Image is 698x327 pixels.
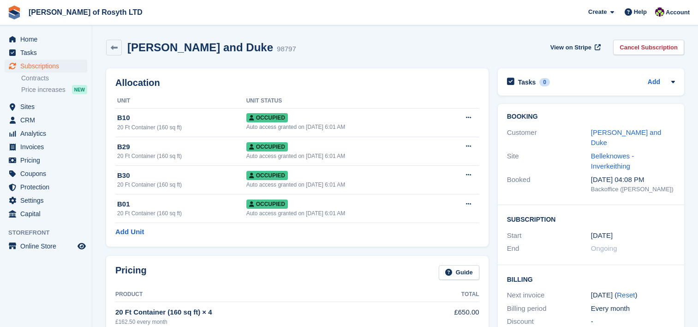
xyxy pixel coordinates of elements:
span: Help [634,7,647,17]
img: Nina Briggs [655,7,664,17]
span: Settings [20,194,76,207]
span: Invoices [20,140,76,153]
th: Unit Status [246,94,441,109]
div: Every month [591,303,675,314]
a: [PERSON_NAME] of Rosyth LTD [25,5,146,20]
span: Occupied [246,142,288,151]
div: - [591,316,675,327]
a: menu [5,194,87,207]
div: 20 Ft Container (160 sq ft) [117,152,246,160]
span: Create [588,7,607,17]
div: Auto access granted on [DATE] 6:01 AM [246,181,441,189]
span: Occupied [246,171,288,180]
div: Billing period [507,303,591,314]
div: 20 Ft Container (160 sq ft) [117,209,246,218]
a: Guide [439,265,479,280]
a: menu [5,154,87,167]
a: [PERSON_NAME] and Duke [591,128,662,147]
span: Account [666,8,690,17]
a: Belleknowes - Inverkeithing [591,152,634,170]
div: Auto access granted on [DATE] 6:01 AM [246,209,441,218]
span: Sites [20,100,76,113]
h2: Pricing [115,265,147,280]
div: 20 Ft Container (160 sq ft) × 4 [115,307,412,318]
span: Tasks [20,46,76,59]
div: Backoffice ([PERSON_NAME]) [591,185,675,194]
div: Booked [507,175,591,194]
span: Coupons [20,167,76,180]
span: Ongoing [591,244,617,252]
a: menu [5,181,87,194]
div: Auto access granted on [DATE] 6:01 AM [246,123,441,131]
h2: Booking [507,113,675,121]
div: Discount [507,316,591,327]
a: menu [5,140,87,153]
span: Occupied [246,200,288,209]
div: B29 [117,142,246,152]
div: 20 Ft Container (160 sq ft) [117,181,246,189]
span: Capital [20,207,76,220]
div: B10 [117,113,246,123]
a: Preview store [76,241,87,252]
span: Protection [20,181,76,194]
div: 98797 [277,44,296,54]
span: Price increases [21,85,66,94]
div: Auto access granted on [DATE] 6:01 AM [246,152,441,160]
a: View on Stripe [547,40,603,55]
h2: Subscription [507,214,675,224]
a: Add [648,77,660,88]
div: [DATE] 04:08 PM [591,175,675,185]
a: Reset [617,291,635,299]
span: Storefront [8,228,92,237]
span: Subscriptions [20,60,76,73]
span: CRM [20,114,76,127]
span: Pricing [20,154,76,167]
a: menu [5,33,87,46]
div: Next invoice [507,290,591,301]
a: menu [5,167,87,180]
div: Site [507,151,591,172]
a: Price increases NEW [21,85,87,95]
div: £162.50 every month [115,318,412,326]
div: 0 [539,78,550,86]
a: menu [5,100,87,113]
a: Cancel Subscription [613,40,684,55]
a: menu [5,114,87,127]
div: B30 [117,170,246,181]
h2: [PERSON_NAME] and Duke [127,41,273,54]
span: View on Stripe [550,43,591,52]
a: menu [5,60,87,73]
div: Start [507,230,591,241]
th: Product [115,287,412,302]
a: menu [5,240,87,253]
h2: Allocation [115,78,479,88]
div: 20 Ft Container (160 sq ft) [117,123,246,132]
a: menu [5,46,87,59]
span: Analytics [20,127,76,140]
a: menu [5,207,87,220]
time: 2025-07-31 23:00:00 UTC [591,230,613,241]
div: Customer [507,127,591,148]
a: menu [5,127,87,140]
a: Add Unit [115,227,144,237]
span: Home [20,33,76,46]
span: Occupied [246,113,288,122]
div: NEW [72,85,87,94]
a: Contracts [21,74,87,83]
div: [DATE] ( ) [591,290,675,301]
div: End [507,243,591,254]
span: Online Store [20,240,76,253]
h2: Tasks [518,78,536,86]
h2: Billing [507,274,675,284]
th: Unit [115,94,246,109]
div: B01 [117,199,246,210]
img: stora-icon-8386f47178a22dfd0bd8f6a31ec36ba5ce8667c1dd55bd0f319d3a0aa187defe.svg [7,6,21,19]
th: Total [412,287,479,302]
